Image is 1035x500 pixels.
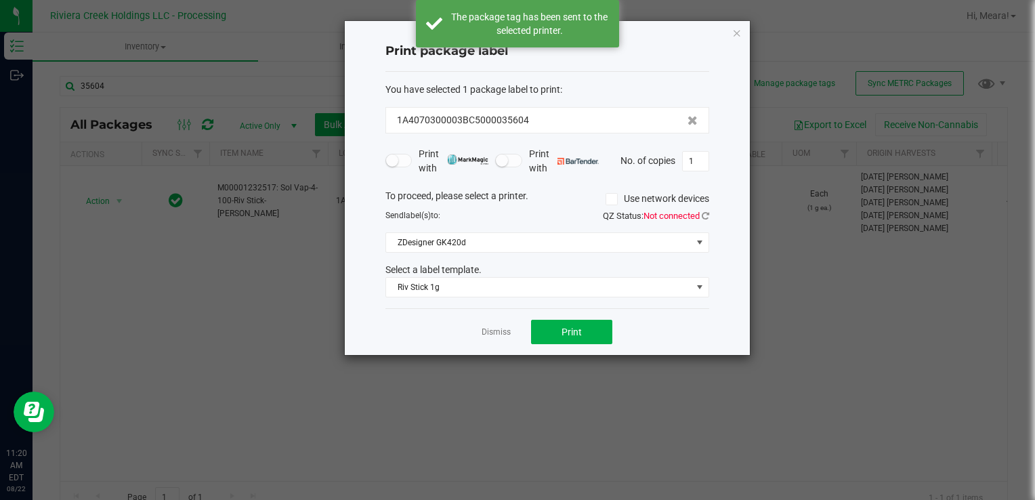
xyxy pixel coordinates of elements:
button: Print [531,320,612,344]
span: Send to: [385,211,440,220]
img: bartender.png [557,158,599,165]
span: label(s) [404,211,431,220]
label: Use network devices [606,192,709,206]
span: 1A4070300003BC5000035604 [397,113,529,127]
div: To proceed, please select a printer. [375,189,719,209]
img: mark_magic_cybra.png [447,154,488,165]
span: Not connected [643,211,700,221]
span: You have selected 1 package label to print [385,84,560,95]
span: Print [562,327,582,337]
span: Print with [529,147,599,175]
div: : [385,83,709,97]
span: ZDesigner GK420d [386,233,692,252]
iframe: Resource center [14,392,54,432]
a: Dismiss [482,327,511,338]
span: Print with [419,147,488,175]
span: Riv Stick 1g [386,278,692,297]
div: Select a label template. [375,263,719,277]
h4: Print package label [385,43,709,60]
div: The package tag has been sent to the selected printer. [450,10,609,37]
span: QZ Status: [603,211,709,221]
span: No. of copies [620,154,675,165]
